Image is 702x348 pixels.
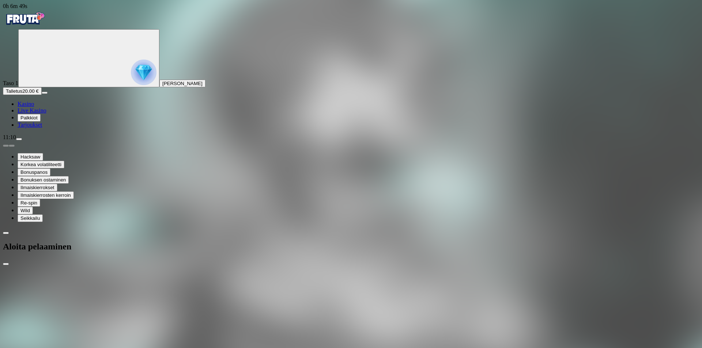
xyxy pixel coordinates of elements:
a: poker-chip iconLive Kasino [18,107,46,114]
button: Re-spin [18,199,40,207]
span: Palkkiot [20,115,38,121]
button: Ilmaiskierrosten kerroin [18,191,74,199]
button: Bonuspanos [18,168,50,176]
span: [PERSON_NAME] [162,81,203,86]
span: Bonuspanos [20,169,48,175]
span: Hacksaw [20,154,40,160]
button: prev slide [3,145,9,147]
button: reward iconPalkkiot [18,114,41,122]
button: menu [16,138,22,140]
span: Talletus [6,88,22,94]
img: reward progress [131,60,156,85]
span: Ilmaiskierrokset [20,185,54,190]
button: chevron-left icon [3,232,9,234]
h2: Aloita pelaaminen [3,242,699,252]
span: Seikkailu [20,215,40,221]
button: Hacksaw [18,153,43,161]
a: Fruta [3,23,47,29]
button: Wild [18,207,33,214]
span: 20.00 € [22,88,38,94]
button: [PERSON_NAME] [159,80,205,87]
a: diamond iconKasino [18,101,34,107]
nav: Primary [3,9,699,128]
button: menu [42,92,48,94]
a: gift-inverted iconTarjoukset [18,122,42,128]
span: Taso 1 [3,80,18,86]
button: Ilmaiskierrokset [18,184,57,191]
span: Bonuksen ostaminen [20,177,66,183]
button: close [3,263,9,265]
span: Korkea volatiliteetti [20,162,61,167]
button: Seikkailu [18,214,43,222]
button: Talletusplus icon20.00 € [3,87,42,95]
span: Kasino [18,101,34,107]
button: Bonuksen ostaminen [18,176,69,184]
button: reward progress [18,29,159,87]
span: user session time [3,3,27,9]
button: next slide [9,145,15,147]
span: Wild [20,208,30,213]
span: Ilmaiskierrosten kerroin [20,192,71,198]
span: Re-spin [20,200,37,206]
span: 11:10 [3,134,16,140]
button: Korkea volatiliteetti [18,161,64,168]
img: Fruta [3,9,47,28]
span: Live Kasino [18,107,46,114]
span: Tarjoukset [18,122,42,128]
